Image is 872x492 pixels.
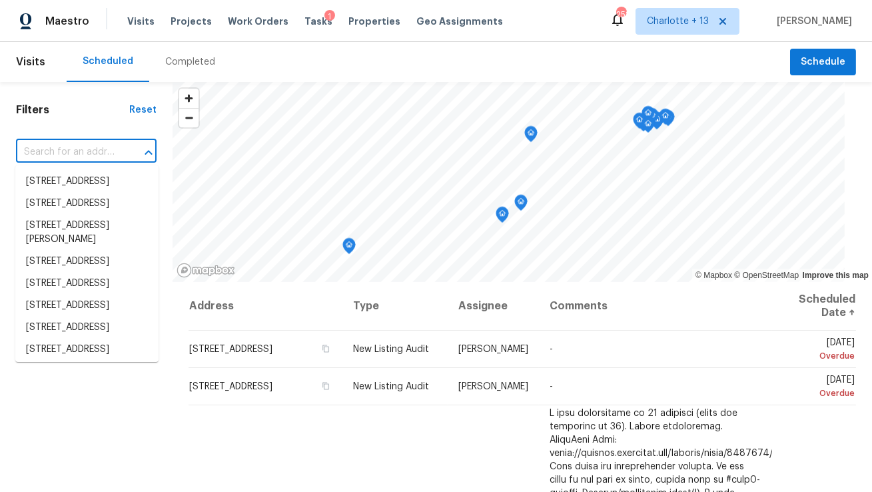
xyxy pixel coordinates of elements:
button: Copy Address [320,343,332,355]
span: Tasks [304,17,332,26]
span: - [550,345,553,354]
button: Schedule [790,49,856,76]
div: Completed [165,55,215,69]
span: Charlotte + 13 [647,15,709,28]
button: Zoom in [179,89,199,108]
div: Reset [129,103,157,117]
span: New Listing Audit [353,382,429,391]
li: [STREET_ADDRESS][PERSON_NAME][PERSON_NAME] [15,361,159,411]
th: Scheduled Date ↑ [772,282,856,331]
th: Comments [539,282,772,331]
span: [STREET_ADDRESS] [189,345,272,354]
span: Visits [127,15,155,28]
span: Zoom out [179,109,199,127]
span: Geo Assignments [416,15,503,28]
div: Map marker [342,238,356,259]
th: Assignee [448,282,539,331]
span: [PERSON_NAME] [458,345,528,354]
a: Mapbox [695,271,732,280]
li: [STREET_ADDRESS] [15,339,159,361]
span: Schedule [801,54,845,71]
button: Close [139,143,158,162]
div: 1 [324,10,335,23]
span: Projects [171,15,212,28]
span: [PERSON_NAME] [771,15,852,28]
span: [DATE] [783,375,855,400]
div: Map marker [659,109,672,129]
th: Type [342,282,448,331]
button: Zoom out [179,108,199,127]
a: Improve this map [803,271,869,280]
h1: Filters [16,103,129,117]
span: [STREET_ADDRESS] [189,382,272,391]
span: Maestro [45,15,89,28]
div: Map marker [642,106,655,127]
span: Properties [348,15,400,28]
th: Address [189,282,342,331]
div: Map marker [514,195,528,215]
div: Map marker [496,207,509,227]
li: [STREET_ADDRESS] [15,171,159,193]
div: Map marker [524,126,538,147]
span: New Listing Audit [353,345,429,354]
li: [STREET_ADDRESS] [15,273,159,295]
input: Search for an address... [16,142,119,163]
li: [STREET_ADDRESS] [15,317,159,339]
li: [STREET_ADDRESS][PERSON_NAME] [15,215,159,251]
span: - [550,382,553,391]
div: Map marker [633,113,646,133]
span: [DATE] [783,338,855,363]
span: [PERSON_NAME] [458,382,528,391]
a: Mapbox homepage [177,263,235,278]
li: [STREET_ADDRESS] [15,295,159,317]
li: [STREET_ADDRESS] [15,251,159,273]
span: Work Orders [228,15,288,28]
div: Map marker [642,117,655,137]
div: Scheduled [83,55,133,68]
button: Copy Address [320,380,332,392]
div: Overdue [783,349,855,363]
div: 252 [616,8,626,21]
canvas: Map [173,82,845,282]
a: OpenStreetMap [734,271,799,280]
li: [STREET_ADDRESS] [15,193,159,215]
div: Overdue [783,387,855,400]
span: Visits [16,47,45,77]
